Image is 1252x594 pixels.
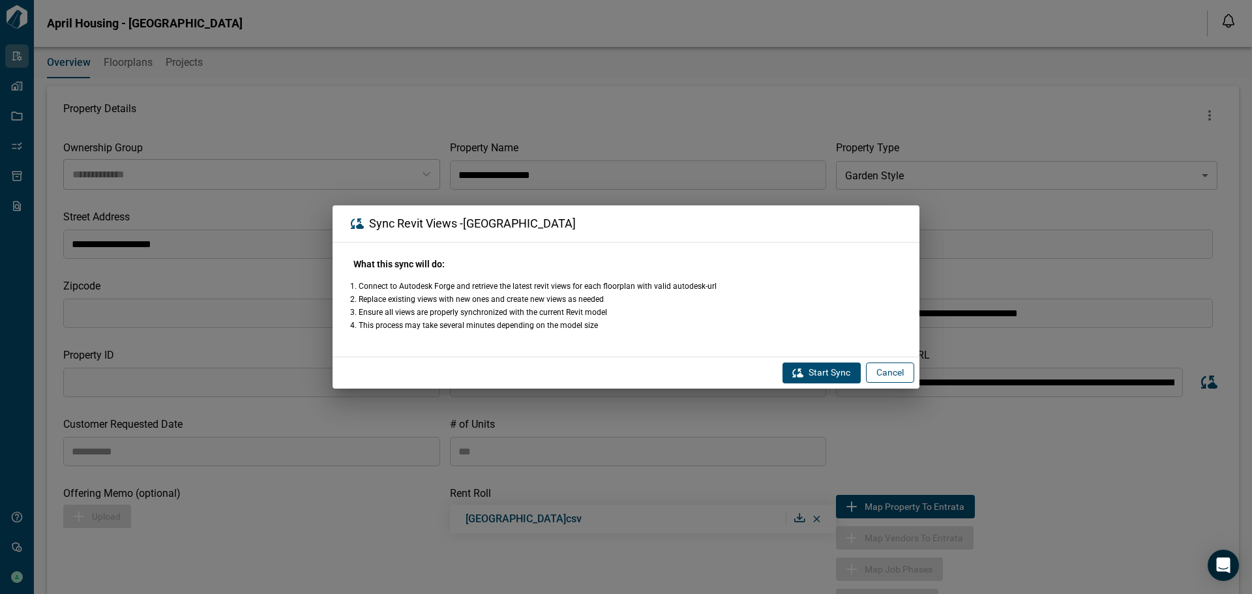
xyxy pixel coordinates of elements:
button: Start Sync [782,363,861,383]
li: Connect to Autodesk Forge and retrieve the latest revit views for each floorplan with valid autod... [359,281,899,291]
button: Cancel [866,363,914,382]
li: This process may take several minutes depending on the model size [359,320,899,331]
h6: What this sync will do: [353,258,899,270]
li: Ensure all views are properly synchronized with the current Revit model [359,307,899,318]
li: Replace existing views with new ones and create new views as needed [359,294,899,304]
div: Open Intercom Messenger [1208,550,1239,581]
span: Sync Revit Views - [GEOGRAPHIC_DATA] [369,217,576,230]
